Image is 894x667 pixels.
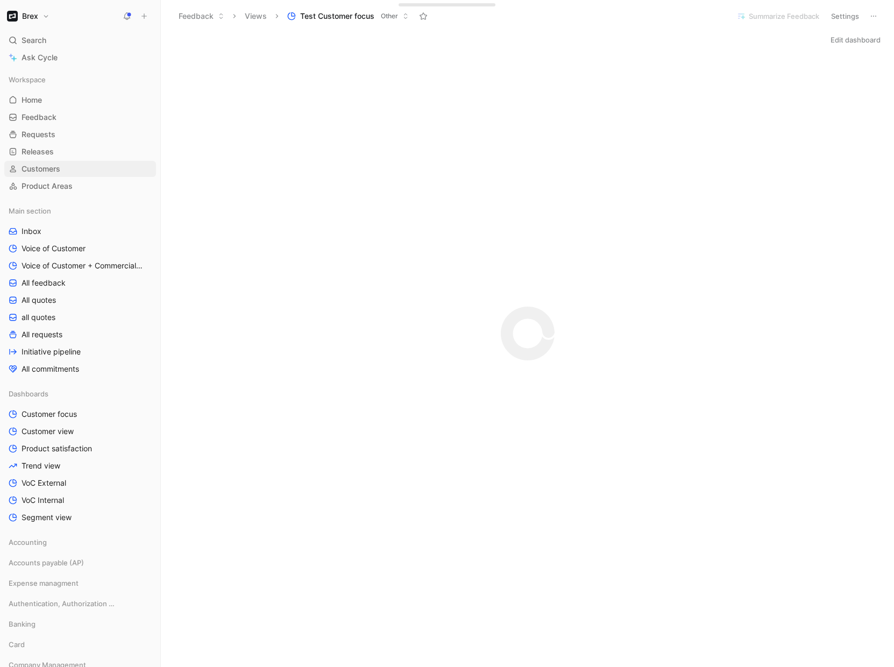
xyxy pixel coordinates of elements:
span: Initiative pipeline [22,346,81,357]
span: Other [381,11,398,22]
div: Expense managment [4,575,156,591]
span: Dashboards [9,388,48,399]
div: Banking [4,616,156,632]
span: Accounts payable (AP) [9,557,84,568]
button: Views [240,8,272,24]
div: Accounting [4,534,156,550]
a: All commitments [4,361,156,377]
a: Segment view [4,509,156,526]
div: Card [4,636,156,652]
span: Test Customer focus [300,11,374,22]
div: Accounts payable (AP) [4,555,156,571]
a: Customer view [4,423,156,439]
a: Releases [4,144,156,160]
span: Authentication, Authorization & Auditing [9,598,116,609]
span: Product satisfaction [22,443,92,454]
span: Product Areas [22,181,73,191]
span: Feedback [22,112,56,123]
div: Accounting [4,534,156,554]
span: Customers [22,164,60,174]
h1: Brex [22,11,38,21]
span: Home [22,95,42,105]
span: Accounting [9,537,47,548]
span: Ask Cycle [22,51,58,64]
a: Feedback [4,109,156,125]
a: Ask Cycle [4,49,156,66]
span: Workspace [9,74,46,85]
div: Main sectionInboxVoice of CustomerVoice of Customer + Commercial NRR FeedbackAll feedbackAll quot... [4,203,156,377]
span: All commitments [22,364,79,374]
div: Card [4,636,156,656]
a: Trend view [4,458,156,474]
button: BrexBrex [4,9,52,24]
span: All quotes [22,295,56,306]
a: All quotes [4,292,156,308]
a: Voice of Customer + Commercial NRR Feedback [4,258,156,274]
span: Inbox [22,226,41,237]
span: Main section [9,205,51,216]
a: VoC Internal [4,492,156,508]
span: Requests [22,129,55,140]
a: Voice of Customer [4,240,156,257]
span: Customer view [22,426,74,437]
span: All requests [22,329,62,340]
span: Search [22,34,46,47]
a: Customers [4,161,156,177]
button: Edit dashboard [826,32,885,47]
div: Authentication, Authorization & Auditing [4,595,156,615]
span: Voice of Customer + Commercial NRR Feedback [22,260,144,271]
div: Accounts payable (AP) [4,555,156,574]
span: Trend view [22,460,60,471]
span: Segment view [22,512,72,523]
button: Settings [826,9,864,24]
div: Search [4,32,156,48]
div: Banking [4,616,156,635]
span: Expense managment [9,578,79,588]
button: Feedback [174,8,229,24]
span: Banking [9,619,36,629]
a: Home [4,92,156,108]
span: Voice of Customer [22,243,86,254]
div: Dashboards [4,386,156,402]
div: Expense managment [4,575,156,594]
span: VoC Internal [22,495,64,506]
a: All feedback [4,275,156,291]
span: all quotes [22,312,55,323]
a: Inbox [4,223,156,239]
a: VoC External [4,475,156,491]
span: Customer focus [22,409,77,420]
span: Card [9,639,25,650]
button: Summarize Feedback [732,9,824,24]
img: Brex [7,11,18,22]
a: Requests [4,126,156,143]
div: Workspace [4,72,156,88]
button: Test Customer focusOther [282,8,414,24]
a: All requests [4,327,156,343]
div: Main section [4,203,156,219]
div: DashboardsCustomer focusCustomer viewProduct satisfactionTrend viewVoC ExternalVoC InternalSegmen... [4,386,156,526]
a: Product satisfaction [4,441,156,457]
a: Product Areas [4,178,156,194]
span: All feedback [22,278,66,288]
span: VoC External [22,478,66,488]
a: all quotes [4,309,156,325]
span: Releases [22,146,54,157]
div: Authentication, Authorization & Auditing [4,595,156,612]
a: Initiative pipeline [4,344,156,360]
a: Customer focus [4,406,156,422]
